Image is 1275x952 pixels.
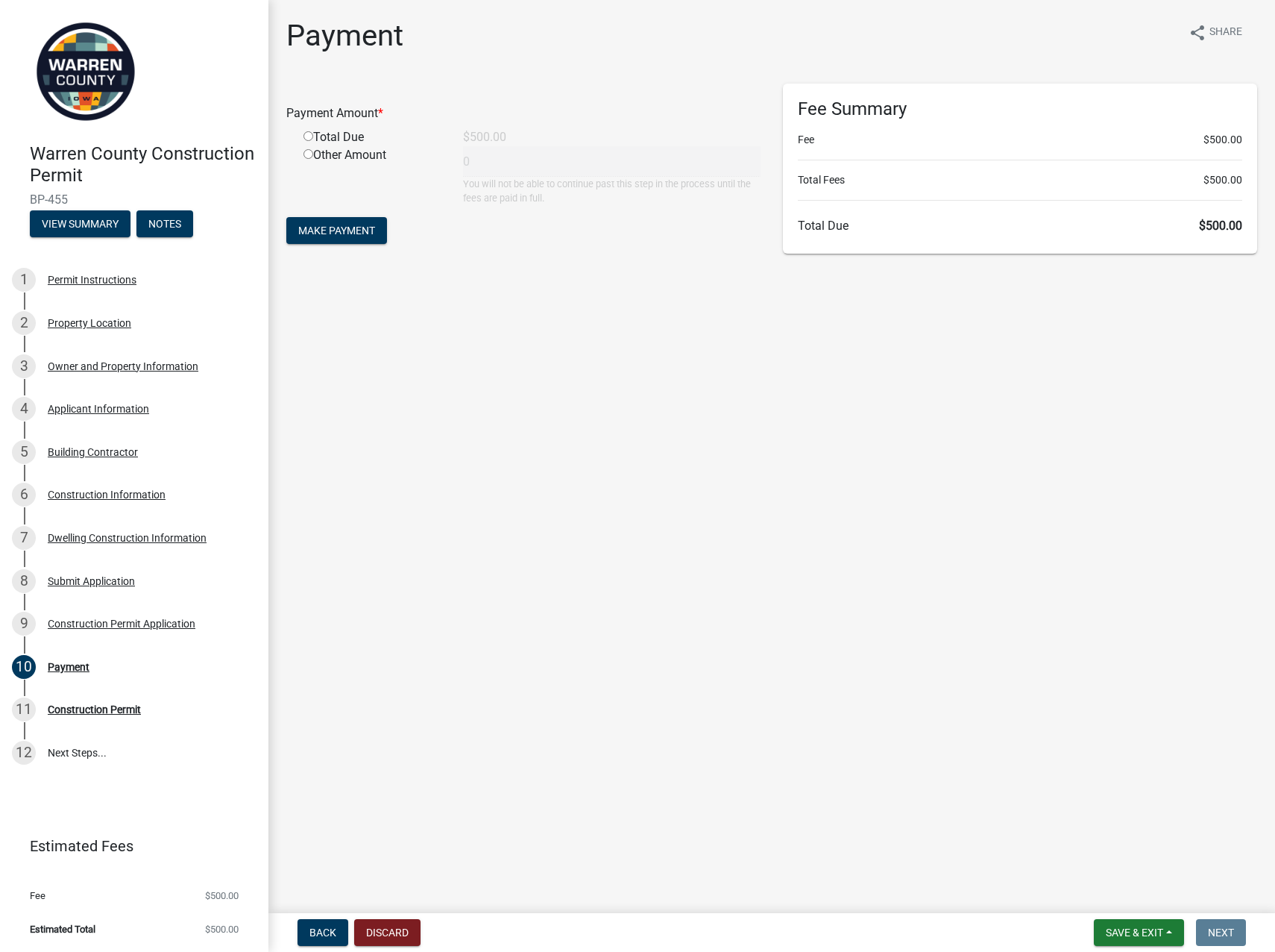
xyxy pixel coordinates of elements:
div: 10 [12,655,36,679]
div: 2 [12,311,36,335]
div: Building Contractor [48,447,138,457]
div: Payment Amount [275,104,772,122]
div: 12 [12,741,36,765]
h1: Payment [286,18,403,54]
span: Make Payment [298,225,375,237]
div: Owner and Property Information [48,361,198,372]
wm-modal-confirm: Summary [30,219,130,231]
div: Other Amount [292,146,452,205]
span: $500.00 [205,891,239,901]
div: 8 [12,569,36,593]
div: Construction Permit Application [48,619,195,629]
span: Save & Exit [1106,927,1163,939]
span: $500.00 [1203,132,1242,148]
li: Total Fees [798,172,1242,188]
div: 5 [12,440,36,464]
li: Fee [798,132,1242,148]
h6: Fee Summary [798,98,1242,120]
div: 11 [12,698,36,721]
span: Estimated Total [30,924,95,934]
span: Share [1209,24,1242,42]
div: Applicant Information [48,404,149,414]
span: $500.00 [1199,219,1242,233]
h4: Warren County Construction Permit [30,143,256,187]
div: Payment [48,662,89,672]
button: View Summary [30,210,130,237]
span: BP-455 [30,192,239,207]
wm-modal-confirm: Notes [136,219,193,231]
button: Discard [354,919,421,946]
span: $500.00 [205,924,239,934]
span: Fee [30,891,45,901]
div: 3 [12,354,36,378]
div: 4 [12,397,36,421]
div: 9 [12,612,36,636]
button: Save & Exit [1094,919,1184,946]
div: Submit Application [48,576,135,586]
div: 6 [12,483,36,507]
button: Notes [136,210,193,237]
div: Property Location [48,318,131,328]
button: Back [297,919,348,946]
div: 1 [12,268,36,292]
button: shareShare [1177,18,1254,47]
div: Total Due [292,128,452,146]
div: 7 [12,526,36,550]
h6: Total Due [798,219,1242,233]
img: Warren County, Iowa [30,16,142,128]
div: Permit Instructions [48,275,136,285]
div: Dwelling Construction Information [48,533,207,543]
span: Next [1208,927,1234,939]
div: Construction Permit [48,704,141,715]
button: Make Payment [286,217,387,244]
a: Estimated Fees [12,831,245,861]
i: share [1189,24,1206,42]
button: Next [1196,919,1246,946]
span: $500.00 [1203,172,1242,188]
span: Back [309,927,336,939]
div: Construction Information [48,489,166,500]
